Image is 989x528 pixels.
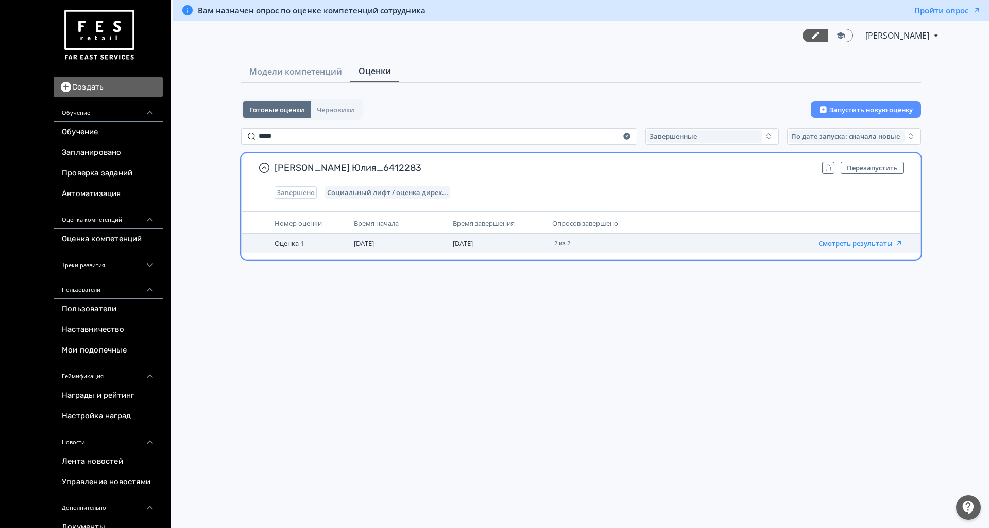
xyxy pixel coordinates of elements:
[554,240,570,247] span: 2 из 2
[54,320,163,340] a: Наставничество
[317,105,354,114] span: Черновики
[841,162,904,174] button: Перезапустить
[275,162,814,174] span: [PERSON_NAME] Юлия_6412283
[54,472,163,492] a: Управление новостями
[819,239,903,248] button: Смотреть результаты
[791,132,900,140] span: По дате запуска: сначала новые
[828,29,853,42] a: Переключиться в режим ученика
[354,239,374,248] span: [DATE]
[819,238,903,248] a: Смотреть результаты
[54,204,163,229] div: Оценка компетенций
[54,97,163,122] div: Обучение
[453,219,515,228] span: Время завершения
[54,299,163,320] a: Пользователи
[249,65,342,78] span: Модели компетенций
[198,5,425,15] span: Вам назначен опрос по оценке компетенций сотрудника
[650,132,697,140] span: Завершенные
[54,229,163,250] a: Оценка компетенций
[275,239,304,248] span: Оценка 1
[54,385,163,406] a: Награды и рейтинг
[249,105,304,114] span: Готовые оценки
[914,5,981,15] button: Пройти опрос
[54,250,163,274] div: Треки развития
[645,128,779,145] button: Завершенные
[453,239,473,248] span: [DATE]
[277,188,315,197] span: Завершено
[811,101,921,118] button: Запустить новую оценку
[311,101,361,118] button: Черновики
[54,163,163,184] a: Проверка заданий
[54,492,163,517] div: Дополнительно
[359,65,391,77] span: Оценки
[275,219,322,228] span: Номер оценки
[54,340,163,361] a: Мои подопечные
[54,274,163,299] div: Пользователи
[54,77,163,97] button: Создать
[54,406,163,427] a: Настройка наград
[54,451,163,472] a: Лента новостей
[54,122,163,143] a: Обучение
[787,128,921,145] button: По дате запуска: сначала новые
[354,219,399,228] span: Время начала
[54,361,163,385] div: Геймификация
[865,29,931,42] span: Светлана Илюхина
[54,184,163,204] a: Автоматизация
[552,219,618,228] span: Опросов завершено
[243,101,311,118] button: Готовые оценки
[54,427,163,451] div: Новости
[62,6,136,64] img: https://files.teachbase.ru/system/account/57463/logo/medium-936fc5084dd2c598f50a98b9cbe0469a.png
[54,143,163,163] a: Запланировано
[327,188,448,197] span: Социальный лифт / оценка директора магазина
